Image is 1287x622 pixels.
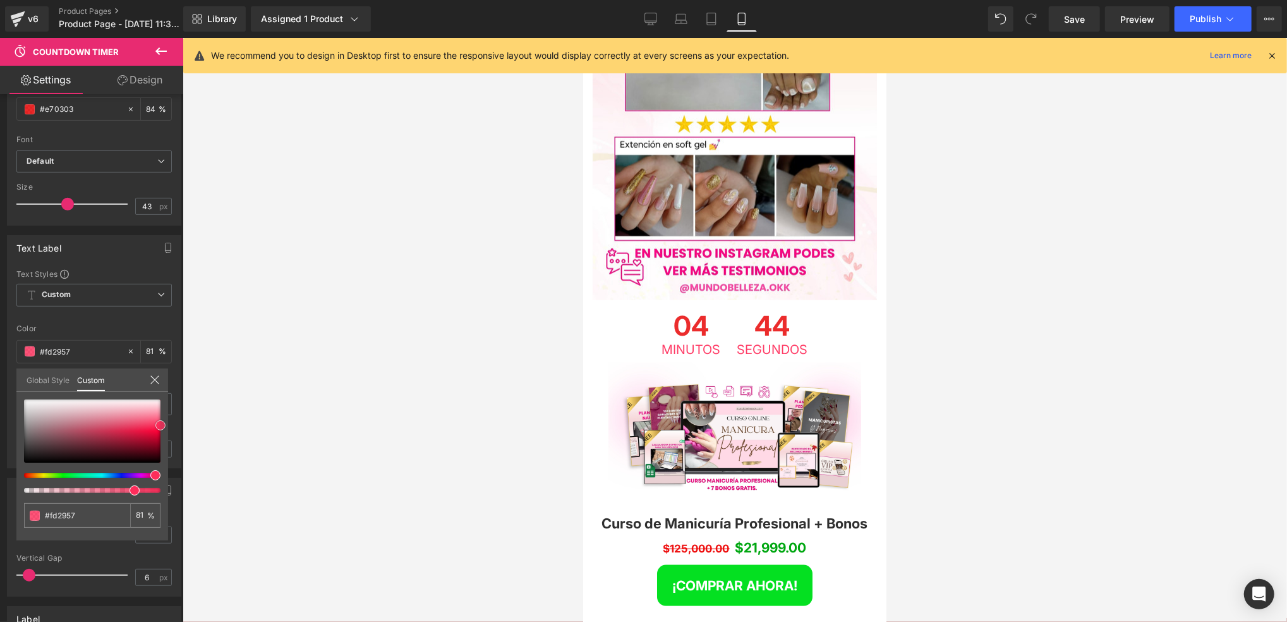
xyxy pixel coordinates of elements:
span: Save [1064,13,1085,26]
a: Laptop [666,6,696,32]
div: % [130,503,160,528]
div: Open Intercom Messenger [1244,579,1274,609]
a: Mobile [727,6,757,32]
a: Global Style [27,369,69,390]
span: Publish [1190,14,1221,24]
button: Redo [1018,6,1044,32]
a: Custom [77,369,105,391]
button: Undo [988,6,1013,32]
div: Assigned 1 Product [261,13,361,25]
span: Product Page - [DATE] 11:38:37 [59,19,180,29]
a: Product Pages [59,6,204,16]
button: Publish [1175,6,1252,32]
button: More [1257,6,1282,32]
a: Design [94,66,186,94]
a: New Library [183,6,246,32]
a: Tablet [696,6,727,32]
a: Learn more [1205,48,1257,63]
span: Library [207,13,237,25]
a: Preview [1105,6,1169,32]
span: Preview [1120,13,1154,26]
div: v6 [25,11,41,27]
input: Color [45,509,125,522]
span: Countdown Timer [33,47,119,57]
a: v6 [5,6,49,32]
p: We recommend you to design in Desktop first to ensure the responsive layout would display correct... [211,49,789,63]
a: Desktop [636,6,666,32]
